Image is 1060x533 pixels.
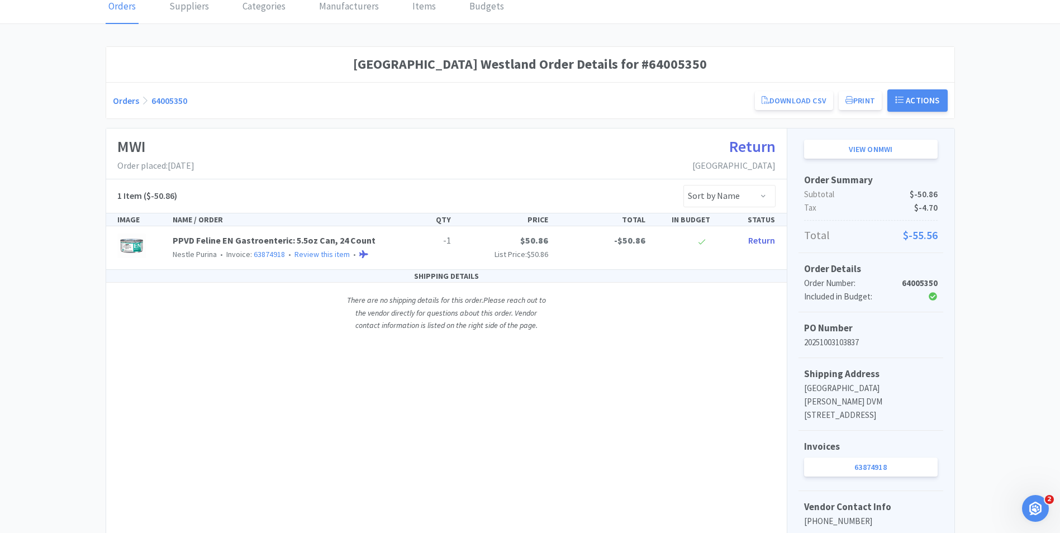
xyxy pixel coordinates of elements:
span: Nestle Purina [173,249,217,259]
p: [GEOGRAPHIC_DATA] [PERSON_NAME] DVM [STREET_ADDRESS] [804,382,938,422]
span: Return [729,136,776,156]
iframe: Intercom live chat [1022,495,1049,522]
h5: Shipping Address [804,367,938,382]
h5: Order Details [804,261,938,277]
p: [PHONE_NUMBER] [804,515,938,528]
span: • [218,249,225,259]
span: $-55.56 [903,226,938,244]
p: Total [804,226,938,244]
a: Download CSV [755,91,833,110]
div: SHIPPING DETAILS [106,270,787,283]
span: 1 Item [117,190,142,201]
button: Print [839,91,882,110]
h5: Order Summary [804,173,938,188]
div: QTY [391,213,455,226]
span: • [287,249,293,259]
a: Review this item [294,249,350,259]
div: Included in Budget: [804,290,893,303]
p: 20251003103837 [804,336,938,349]
span: $-50.86 [910,188,938,201]
span: $50.86 [520,235,548,246]
div: IMAGE [113,213,169,226]
div: PRICE [455,213,553,226]
a: 64005350 [151,95,187,106]
div: IN BUDGET [650,213,715,226]
a: 63874918 [804,458,938,477]
p: [GEOGRAPHIC_DATA] [692,159,776,173]
img: fd43f5d4be804bb68198a3314c9e0ec7_10987.png [117,234,146,258]
a: View onMWI [804,140,938,159]
span: Return [748,235,775,246]
div: Order Number: [804,277,893,290]
span: $-4.70 [914,201,938,215]
h5: PO Number [804,321,938,336]
h5: Vendor Contact Info [804,499,938,515]
span: Invoice: [217,249,285,259]
div: TOTAL [553,213,650,226]
div: NAME / ORDER [168,213,391,226]
span: $50.86 [527,249,548,259]
span: 2 [1045,495,1054,504]
h1: MWI [117,134,194,159]
p: Order placed: [DATE] [117,159,194,173]
strong: 64005350 [902,278,938,288]
i: There are no shipping details for this order. Please reach out to the vendor directly for questio... [347,295,546,330]
h1: [GEOGRAPHIC_DATA] Westland Order Details for #64005350 [113,54,948,75]
span: • [351,249,358,259]
button: Actions [887,89,948,112]
h5: Invoices [804,439,938,454]
a: PPVD Feline EN Gastroenteric: 5.5oz Can, 24 Count [173,235,375,246]
p: Tax [804,201,938,215]
span: -$50.86 [614,235,645,246]
div: STATUS [715,213,779,226]
h5: ($-50.86) [117,189,177,203]
p: Subtotal [804,188,938,201]
a: Orders [113,95,139,106]
p: -1 [395,234,451,248]
p: List Price: [460,248,548,260]
a: 63874918 [254,249,285,259]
